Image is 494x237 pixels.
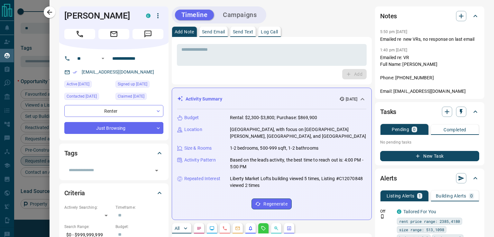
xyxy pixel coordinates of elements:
p: 1:40 pm [DATE] [380,48,407,52]
svg: Opportunities [274,226,279,231]
svg: Agent Actions [287,226,292,231]
p: Liberty Market Lofts building viewed 5 times, Listing #C12070848 viewed 2 times [230,175,366,189]
svg: Push Notification Only [380,214,385,219]
svg: Requests [261,226,266,231]
h1: [PERSON_NAME] [64,11,136,21]
p: All [175,226,180,231]
p: Completed [444,127,466,132]
button: Open [152,166,161,175]
div: Alerts [380,171,479,186]
p: 1-2 bedrooms, 500-999 sqft, 1-2 bathrooms [230,145,318,152]
p: Add Note [175,30,194,34]
span: Claimed [DATE] [118,93,144,100]
p: Listing Alerts [387,194,415,198]
p: Budget [184,114,199,121]
p: No pending tasks [380,137,479,147]
p: Timeframe: [115,205,163,210]
div: Mon Oct 06 2025 [64,81,112,90]
p: Pending [392,127,409,132]
p: Off [380,208,393,214]
p: Emailed re: VR Full Name: [PERSON_NAME] Phone: [PHONE_NUMBER] Email: [EMAIL_ADDRESS][DOMAIN_NAME] [380,54,479,95]
svg: Email Verified [73,70,77,75]
svg: Lead Browsing Activity [209,226,215,231]
div: Sun May 17 2020 [115,81,163,90]
span: Email [98,29,129,39]
p: [DATE] [346,96,357,102]
p: Building Alerts [436,194,466,198]
span: Contacted [DATE] [67,93,97,100]
span: rent price range: 2385,4180 [399,218,460,224]
div: Tue Oct 07 2025 [64,93,112,102]
div: Just Browsing [64,122,163,134]
div: Tue Oct 07 2025 [115,93,163,102]
p: Repeated Interest [184,175,220,182]
p: 0 [413,127,416,132]
p: Send Text [233,30,253,34]
p: Size & Rooms [184,145,212,152]
span: size range: 513,1098 [399,226,444,233]
div: condos.ca [397,209,401,214]
p: Send Email [202,30,225,34]
button: Regenerate [252,198,292,209]
h2: Tags [64,148,78,158]
p: Activity Summary [186,96,222,102]
span: Active [DATE] [67,81,89,87]
p: Based on the lead's activity, the best time to reach out is: 4:00 PM - 5:00 PM [230,157,366,170]
p: [GEOGRAPHIC_DATA], with focus on [GEOGRAPHIC_DATA][PERSON_NAME], [GEOGRAPHIC_DATA], and [GEOGRAPH... [230,126,366,140]
p: Search Range: [64,224,112,230]
p: 0 [470,194,473,198]
p: 5:50 pm [DATE] [380,30,407,34]
svg: Emails [235,226,240,231]
div: Tags [64,145,163,161]
svg: Calls [222,226,227,231]
div: Notes [380,8,479,24]
p: Rental: $2,300-$3,800; Purchase: $869,900 [230,114,317,121]
svg: Listing Alerts [248,226,253,231]
span: Call [64,29,95,39]
p: Emailed re new VRs, no response on last email [380,36,479,43]
button: Timeline [175,10,214,20]
button: New Task [380,151,479,161]
div: Criteria [64,185,163,201]
p: Log Call [261,30,278,34]
h2: Notes [380,11,397,21]
a: [EMAIL_ADDRESS][DOMAIN_NAME] [82,69,154,75]
h2: Alerts [380,173,397,183]
p: 1 [418,194,421,198]
svg: Notes [197,226,202,231]
div: Activity Summary[DATE] [177,93,366,105]
div: Renter [64,105,163,117]
p: Budget: [115,224,163,230]
h2: Tasks [380,107,396,117]
button: Open [99,55,107,62]
p: Actively Searching: [64,205,112,210]
p: Activity Pattern [184,157,216,163]
h2: Criteria [64,188,85,198]
div: condos.ca [146,13,151,18]
div: Tasks [380,104,479,119]
button: Campaigns [216,10,263,20]
span: Message [133,29,163,39]
span: Signed up [DATE] [118,81,147,87]
a: Tailored For You [403,209,436,214]
p: Location [184,126,202,133]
